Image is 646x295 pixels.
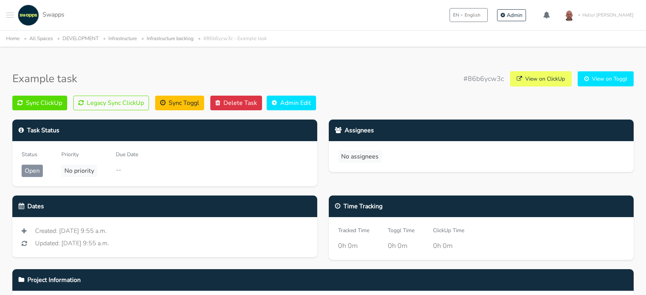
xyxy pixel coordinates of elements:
[35,239,109,248] span: Updated: [DATE] 9:55 a.m.
[329,120,634,141] div: Assignees
[6,35,20,42] a: Home
[578,71,634,86] a: View on Toggl
[507,12,523,19] span: Admin
[463,74,504,84] span: #86b6ycw3c
[465,12,480,19] span: English
[510,71,572,86] a: View on ClickUp
[73,96,149,110] button: Legacy Sync ClickUp
[210,96,262,110] button: Delete Task
[42,10,64,19] span: Swapps
[433,226,464,234] div: ClickUp Time
[497,9,526,21] a: Admin
[155,96,204,110] button: Sync Toggl
[108,35,137,42] a: Infrastructure
[116,165,138,175] div: --
[329,196,634,217] div: Time Tracking
[12,120,317,141] div: Task Status
[338,241,369,251] div: 0h 0m
[29,35,53,42] a: All Spaces
[338,226,369,234] div: Tracked Time
[338,150,382,163] span: No assignees
[12,269,634,291] div: Project Information
[388,241,414,251] div: 0h 0m
[195,34,267,43] li: #86b6ycw3c - Example task
[6,5,14,26] button: Toggle navigation menu
[63,35,99,42] a: DEVELOPMENT
[16,5,64,26] a: Swapps
[561,7,577,23] img: foto-andres-documento.jpeg
[18,5,39,26] img: swapps-linkedin-v2.jpg
[582,12,634,19] span: Hello! [PERSON_NAME]
[450,8,488,22] button: ENEnglish
[388,226,414,234] div: Toggl Time
[12,72,77,86] h3: Example task
[22,165,43,177] span: Open
[12,96,67,110] button: Sync ClickUp
[433,241,464,251] div: 0h 0m
[22,150,43,158] div: Status
[35,226,107,236] span: Created: [DATE] 9:55 a.m.
[267,96,316,110] a: Admin Edit
[147,35,194,42] a: Infrastructure backlog
[116,150,138,158] div: Due Date
[558,4,640,26] a: Hello! [PERSON_NAME]
[12,196,317,217] div: Dates
[61,150,97,158] div: Priority
[61,165,97,177] span: No priority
